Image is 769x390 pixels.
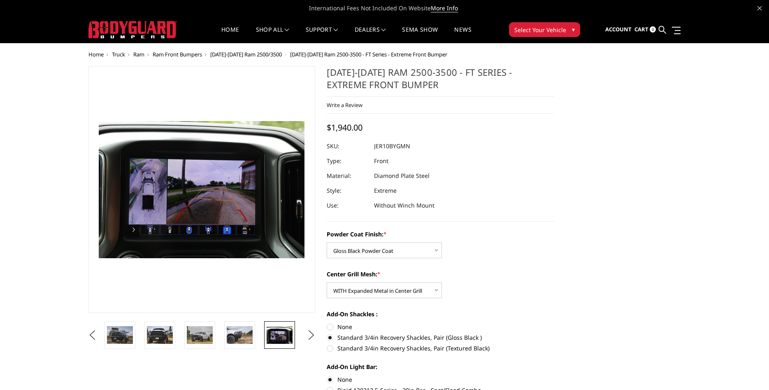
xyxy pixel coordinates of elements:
a: 2010-2018 Ram 2500-3500 - FT Series - Extreme Front Bumper [88,66,316,313]
a: Support [306,27,338,43]
a: Ram Front Bumpers [153,51,202,58]
a: Home [221,27,239,43]
span: Account [605,26,632,33]
a: Truck [112,51,125,58]
label: Add-On Light Bar: [327,362,554,371]
img: 2010-2018 Ram 2500-3500 - FT Series - Extreme Front Bumper [227,326,253,343]
label: Powder Coat Finish: [327,230,554,238]
span: [DATE]-[DATE] Ram 2500-3500 - FT Series - Extreme Front Bumper [290,51,447,58]
label: Add-On Shackles : [327,310,554,318]
button: Previous [86,329,99,341]
label: None [327,322,554,331]
img: BODYGUARD BUMPERS [88,21,177,38]
dt: Material: [327,168,368,183]
a: Home [88,51,104,58]
img: 2010-2018 Ram 2500-3500 - FT Series - Extreme Front Bumper [107,326,133,343]
a: [DATE]-[DATE] Ram 2500/3500 [210,51,282,58]
span: Select Your Vehicle [514,26,566,34]
img: 2010-2018 Ram 2500-3500 - FT Series - Extreme Front Bumper [187,326,213,343]
img: Clear View Camera: Relocate your front camera and keep the functionality completely. [267,326,293,343]
a: SEMA Show [402,27,438,43]
dt: Use: [327,198,368,213]
img: 2010-2018 Ram 2500-3500 - FT Series - Extreme Front Bumper [147,326,173,343]
button: Next [305,329,317,341]
span: 0 [650,26,656,33]
a: Account [605,19,632,41]
a: Dealers [355,27,386,43]
button: Select Your Vehicle [509,22,580,37]
a: Cart 0 [634,19,656,41]
dd: JER10BYGMN [374,139,410,154]
a: shop all [256,27,289,43]
span: ▾ [572,25,575,34]
dd: Extreme [374,183,397,198]
label: None [327,375,554,384]
iframe: Chat Widget [728,350,769,390]
span: $1,940.00 [327,122,362,133]
a: News [454,27,471,43]
dd: Front [374,154,388,168]
dd: Without Winch Mount [374,198,434,213]
span: Cart [634,26,648,33]
label: Standard 3/4in Recovery Shackles, Pair (Textured Black) [327,344,554,353]
dt: Type: [327,154,368,168]
dd: Diamond Plate Steel [374,168,430,183]
a: Write a Review [327,101,362,109]
h1: [DATE]-[DATE] Ram 2500-3500 - FT Series - Extreme Front Bumper [327,66,554,97]
dt: SKU: [327,139,368,154]
a: Ram [133,51,144,58]
label: Center Grill Mesh: [327,270,554,278]
a: More Info [431,4,458,12]
dt: Style: [327,183,368,198]
label: Standard 3/4in Recovery Shackles, Pair (Gloss Black ) [327,333,554,342]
